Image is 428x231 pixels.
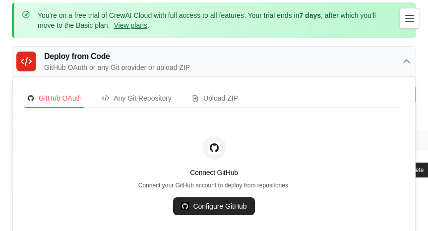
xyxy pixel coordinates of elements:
div: Any Git Repository [102,93,172,103]
button: Upload ZIP [189,89,240,108]
img: GitHub [181,202,189,210]
h3: Deploy from Code [44,51,190,62]
th: Crew [12,131,162,151]
div: Upload ZIP [191,93,238,103]
button: Toggle navigation [399,8,420,29]
a: Configure GitHub [173,197,254,215]
h4: Connect GitHub [25,168,403,177]
p: GitHub OAuth or any Git provider or upload ZIP [44,62,190,72]
button: Any Git Repository [100,89,174,108]
strong: 7 days [299,11,321,19]
img: GitHub [208,142,220,154]
img: GitHub [27,94,35,102]
p: Manage and monitor your active crew automations from this dashboard. [12,99,169,119]
p: Connect your GitHub account to deploy from repositories. [25,181,403,189]
div: GitHub OAuth [27,93,82,103]
a: View plans [114,21,147,29]
p: You're on a free trial of CrewAI Cloud with full access to all features. Your trial ends in , aft... [38,10,392,30]
h2: Automations Live [12,85,169,99]
button: GitHubGitHub OAuth [25,89,84,108]
iframe: Chat Widget [378,183,428,231]
nav: Deployment Source [25,89,403,108]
